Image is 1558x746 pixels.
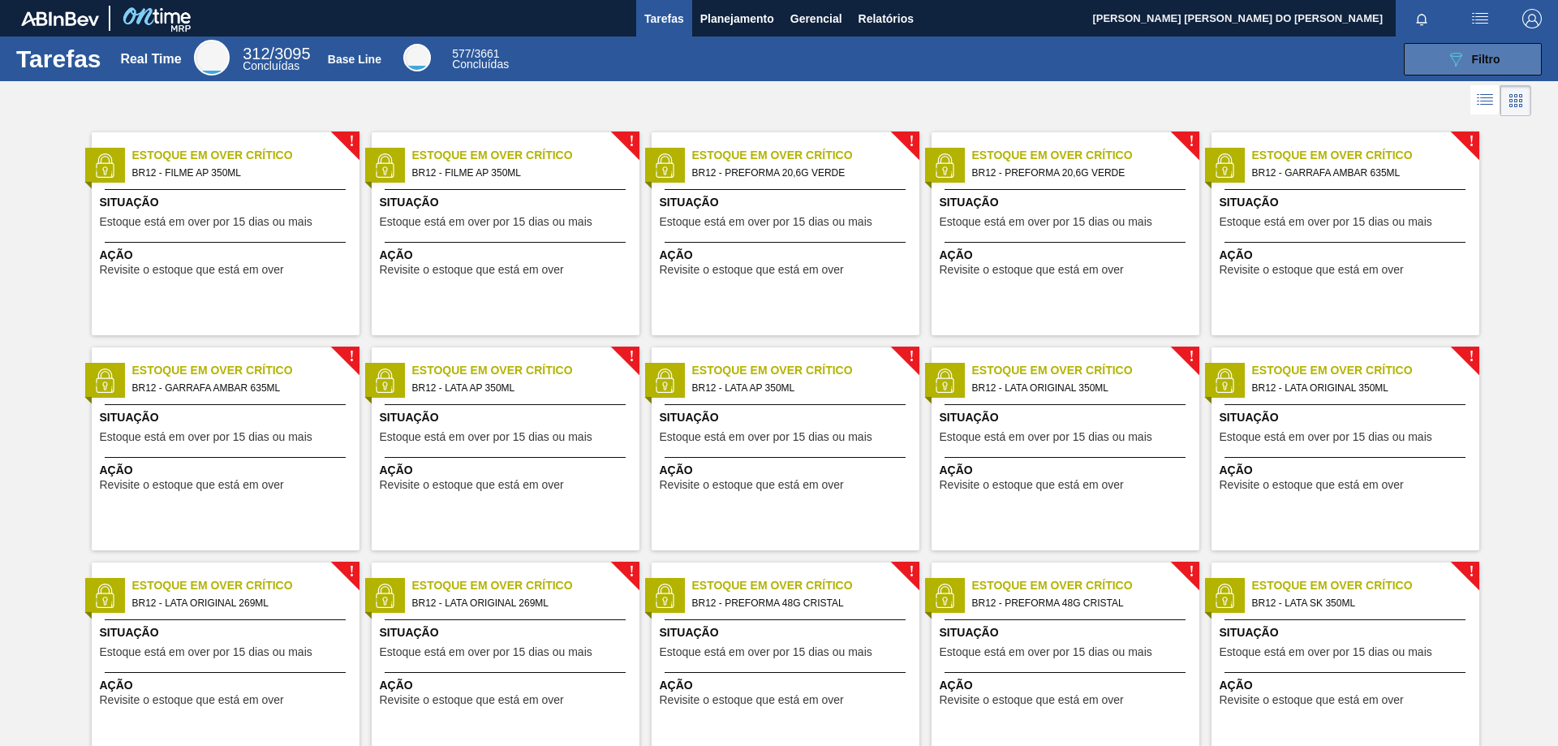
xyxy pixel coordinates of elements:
[380,194,635,211] span: Situação
[652,153,677,178] img: status
[93,369,117,393] img: status
[909,136,914,148] span: !
[644,9,684,28] span: Tarefas
[660,624,915,641] span: Situação
[100,264,284,276] span: Revisite o estoque que está em over
[380,216,592,228] span: Estoque está em over por 15 dias ou mais
[1469,566,1474,578] span: !
[940,194,1195,211] span: Situação
[932,584,957,608] img: status
[100,247,355,264] span: Ação
[403,44,431,71] div: Base Line
[909,351,914,363] span: !
[243,45,269,63] span: 312
[940,431,1152,443] span: Estoque está em over por 15 dias ou mais
[1220,624,1475,641] span: Situação
[1469,136,1474,148] span: !
[660,264,844,276] span: Revisite o estoque que está em over
[349,351,354,363] span: !
[132,147,359,164] span: Estoque em Over Crítico
[380,479,564,491] span: Revisite o estoque que está em over
[243,47,310,71] div: Real Time
[660,479,844,491] span: Revisite o estoque que está em over
[629,351,634,363] span: !
[1500,85,1531,116] div: Visão em Cards
[660,409,915,426] span: Situação
[412,379,626,397] span: BR12 - LATA AP 350ML
[1252,164,1466,182] span: BR12 - GARRAFA AMBAR 635ML
[243,59,299,72] span: Concluídas
[412,362,639,379] span: Estoque em Over Crítico
[972,577,1199,594] span: Estoque em Over Crítico
[972,594,1186,612] span: BR12 - PREFORMA 48G CRISTAL
[380,694,564,706] span: Revisite o estoque que está em over
[372,584,397,608] img: status
[452,49,509,70] div: Base Line
[940,646,1152,658] span: Estoque está em over por 15 dias ou mais
[380,264,564,276] span: Revisite o estoque que está em over
[940,409,1195,426] span: Situação
[452,47,471,60] span: 577
[372,369,397,393] img: status
[1212,153,1237,178] img: status
[1220,247,1475,264] span: Ação
[100,479,284,491] span: Revisite o estoque que está em over
[372,153,397,178] img: status
[412,164,626,182] span: BR12 - FILME AP 350ML
[1404,43,1542,75] button: Filtro
[790,9,842,28] span: Gerencial
[972,147,1199,164] span: Estoque em Over Crítico
[972,379,1186,397] span: BR12 - LATA ORIGINAL 350ML
[194,40,230,75] div: Real Time
[940,264,1124,276] span: Revisite o estoque que está em over
[940,677,1195,694] span: Ação
[932,153,957,178] img: status
[972,164,1186,182] span: BR12 - PREFORMA 20,6G VERDE
[972,362,1199,379] span: Estoque em Over Crítico
[660,462,915,479] span: Ação
[380,462,635,479] span: Ação
[1472,53,1500,66] span: Filtro
[132,164,346,182] span: BR12 - FILME AP 350ML
[380,247,635,264] span: Ação
[100,677,355,694] span: Ação
[1189,136,1194,148] span: !
[100,624,355,641] span: Situação
[1252,147,1479,164] span: Estoque em Over Crítico
[859,9,914,28] span: Relatórios
[100,646,312,658] span: Estoque está em over por 15 dias ou mais
[1212,584,1237,608] img: status
[940,624,1195,641] span: Situação
[1220,194,1475,211] span: Situação
[1220,479,1404,491] span: Revisite o estoque que está em over
[21,11,99,26] img: TNhmsLtSVTkK8tSr43FrP2fwEKptu5GPRR3wAAAABJRU5ErkJggg==
[1220,646,1432,658] span: Estoque está em over por 15 dias ou mais
[629,566,634,578] span: !
[1220,462,1475,479] span: Ação
[692,577,919,594] span: Estoque em Over Crítico
[1470,9,1490,28] img: userActions
[100,462,355,479] span: Ação
[1522,9,1542,28] img: Logout
[940,479,1124,491] span: Revisite o estoque que está em over
[349,136,354,148] span: !
[380,677,635,694] span: Ação
[132,577,359,594] span: Estoque em Over Crítico
[932,369,957,393] img: status
[940,694,1124,706] span: Revisite o estoque que está em over
[660,646,872,658] span: Estoque está em over por 15 dias ou mais
[660,694,844,706] span: Revisite o estoque que está em over
[132,594,346,612] span: BR12 - LATA ORIGINAL 269ML
[692,164,906,182] span: BR12 - PREFORMA 20,6G VERDE
[380,409,635,426] span: Situação
[120,52,181,67] div: Real Time
[100,409,355,426] span: Situação
[1220,677,1475,694] span: Ação
[692,147,919,164] span: Estoque em Over Crítico
[412,147,639,164] span: Estoque em Over Crítico
[652,369,677,393] img: status
[1469,351,1474,363] span: !
[1396,7,1448,30] button: Notificações
[132,379,346,397] span: BR12 - GARRAFA AMBAR 635ML
[93,153,117,178] img: status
